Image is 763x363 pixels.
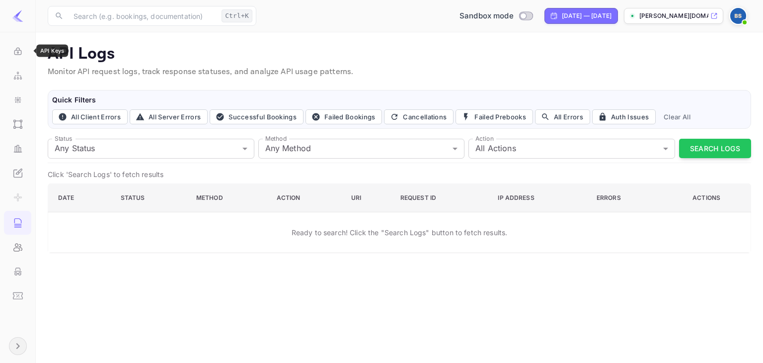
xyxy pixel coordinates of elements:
th: Date [48,183,113,212]
p: Ready to search! Click the "Search Logs" button to fetch results. [292,227,508,238]
h6: Quick Filters [52,94,747,105]
a: Whitelabel [4,161,31,184]
th: Request ID [392,183,490,212]
button: All Client Errors [52,109,128,124]
label: Method [265,134,287,143]
label: Action [475,134,494,143]
div: Ctrl+K [222,9,252,22]
button: Auth Issues [592,109,656,124]
p: API Logs [48,44,751,64]
div: Any Method [258,139,465,159]
div: [DATE] — [DATE] [562,11,611,20]
p: Click 'Search Logs' to fetch results [48,169,751,180]
th: Method [188,183,269,212]
a: UI Components [4,112,31,135]
p: [PERSON_NAME][DOMAIN_NAME]... [639,11,708,20]
p: Monitor API request logs, track response statuses, and analyze API usage patterns. [48,66,751,78]
div: API Keys [36,45,68,57]
a: Fraud management [4,260,31,282]
th: Errors [589,183,664,212]
th: IP Address [490,183,589,212]
div: Click to change the date range period [544,8,618,24]
button: Successful Bookings [210,109,304,124]
a: Vouchers [4,284,31,307]
button: Clear All [660,109,694,124]
th: URI [343,183,392,212]
label: Status [55,134,72,143]
button: All Server Errors [130,109,208,124]
img: LiteAPI [12,10,24,22]
th: Status [113,183,188,212]
button: Expand navigation [9,337,27,355]
img: Brian Savidge [730,8,746,24]
a: Integrations [4,88,31,111]
span: Sandbox mode [459,10,514,22]
a: API docs and SDKs [4,15,31,38]
a: Performance [4,137,31,160]
div: Switch to Production mode [456,10,536,22]
button: Cancellations [384,109,454,124]
div: Any Status [48,139,254,159]
input: Search (e.g. bookings, documentation) [68,6,218,26]
button: Search Logs [679,139,751,158]
a: Webhooks [4,64,31,87]
button: All Errors [535,109,590,124]
div: All Actions [468,139,675,159]
th: Actions [664,183,751,212]
a: API Keys [4,39,31,62]
button: Failed Bookings [305,109,382,124]
a: API Logs [4,211,31,234]
th: Action [269,183,343,212]
a: Team management [4,235,31,258]
button: Failed Prebooks [456,109,533,124]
